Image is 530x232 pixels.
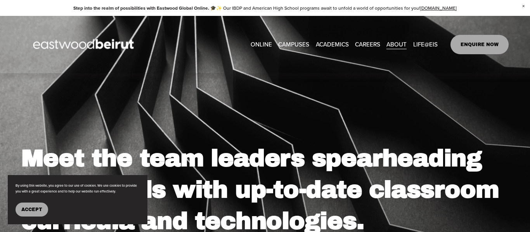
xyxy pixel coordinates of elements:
[278,39,309,50] span: CAMPUSES
[16,203,48,217] button: Accept
[355,39,380,51] a: CAREERS
[316,39,349,50] span: ACADEMICS
[413,39,438,50] span: LIFE@EIS
[316,39,349,51] a: folder dropdown
[8,175,147,224] section: Cookie banner
[386,39,407,51] a: folder dropdown
[21,25,148,64] img: EastwoodIS Global Site
[386,39,407,50] span: ABOUT
[420,5,457,11] a: [DOMAIN_NAME]
[413,39,438,51] a: folder dropdown
[251,39,272,51] a: ONLINE
[16,183,140,195] p: By using this website, you agree to our use of cookies. We use cookies to provide you with a grea...
[278,39,309,51] a: folder dropdown
[21,207,42,212] span: Accept
[450,35,509,54] a: ENQUIRE NOW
